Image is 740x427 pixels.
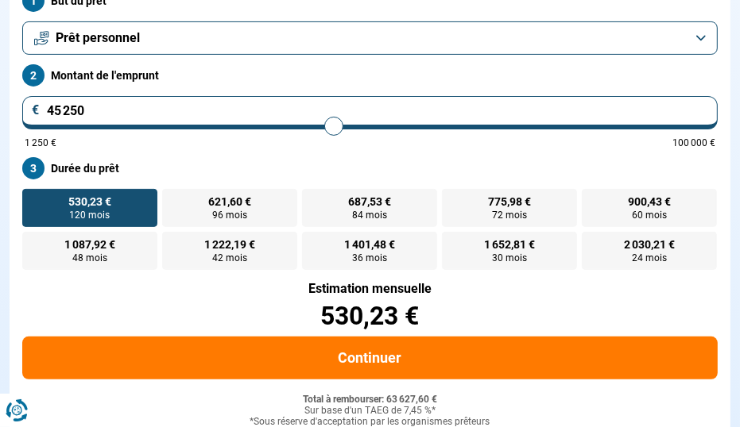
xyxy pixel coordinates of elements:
[492,210,527,220] span: 72 mois
[628,196,671,207] span: 900,43 €
[22,337,718,379] button: Continuer
[208,196,251,207] span: 621,60 €
[72,253,107,263] span: 48 mois
[56,29,140,47] span: Prêt personnel
[212,253,247,263] span: 42 mois
[22,64,718,87] label: Montant de l'emprunt
[22,21,718,55] button: Prêt personnel
[632,210,667,220] span: 60 mois
[22,406,718,417] div: Sur base d'un TAEG de 7,45 %*
[344,239,395,250] span: 1 401,48 €
[64,239,115,250] span: 1 087,92 €
[25,138,56,148] span: 1 250 €
[348,196,391,207] span: 687,53 €
[22,394,718,406] div: Total à rembourser: 63 627,60 €
[484,239,535,250] span: 1 652,81 €
[352,253,387,263] span: 36 mois
[352,210,387,220] span: 84 mois
[672,138,715,148] span: 100 000 €
[22,283,718,295] div: Estimation mensuelle
[632,253,667,263] span: 24 mois
[488,196,531,207] span: 775,98 €
[69,210,110,220] span: 120 mois
[204,239,255,250] span: 1 222,19 €
[68,196,111,207] span: 530,23 €
[492,253,527,263] span: 30 mois
[32,104,40,117] span: €
[22,157,718,179] label: Durée du prêt
[212,210,247,220] span: 96 mois
[22,303,718,329] div: 530,23 €
[624,239,675,250] span: 2 030,21 €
